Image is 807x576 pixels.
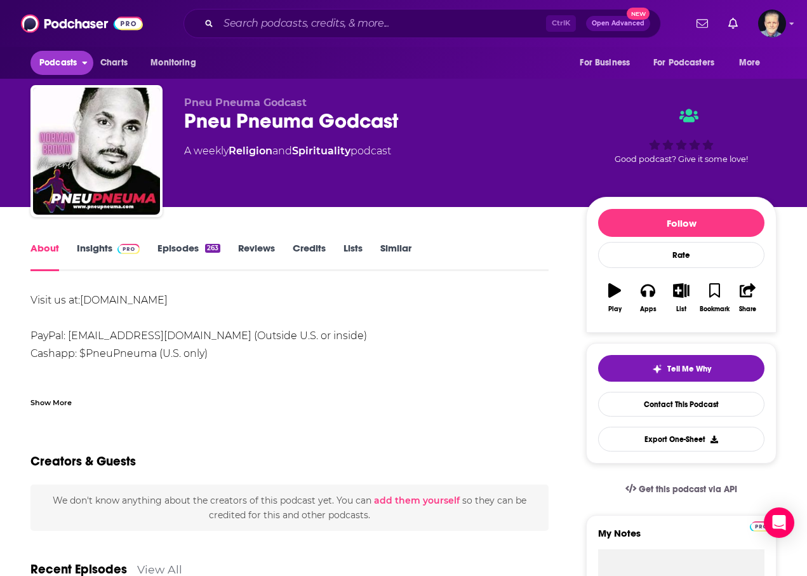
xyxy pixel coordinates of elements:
button: open menu [142,51,212,75]
button: add them yourself [374,495,460,506]
div: 263 [205,244,220,253]
span: For Business [580,54,630,72]
div: Play [608,305,622,313]
h2: Creators & Guests [30,453,136,469]
a: Get this podcast via API [615,474,747,505]
div: Visit us at: PayPal: [EMAIL_ADDRESS][DOMAIN_NAME] (Outside U.S. or inside) Cashapp: $PneuPneuma (... [30,291,549,558]
span: Podcasts [39,54,77,72]
span: New [627,8,650,20]
img: Podchaser - Follow, Share and Rate Podcasts [21,11,143,36]
div: Rate [598,242,764,268]
a: Episodes263 [157,242,220,271]
span: Get this podcast via API [639,484,737,495]
button: open menu [730,51,777,75]
a: Show notifications dropdown [691,13,713,34]
a: Similar [380,242,411,271]
span: Logged in as JonesLiterary [758,10,786,37]
a: Show notifications dropdown [723,13,743,34]
span: Charts [100,54,128,72]
div: Bookmark [700,305,730,313]
span: and [272,145,292,157]
img: Podchaser Pro [750,521,772,532]
button: tell me why sparkleTell Me Why [598,355,764,382]
span: Tell Me Why [667,364,711,374]
button: Bookmark [698,275,731,321]
span: We don't know anything about the creators of this podcast yet . You can so they can be credited f... [53,495,526,520]
div: Share [739,305,756,313]
img: Pneu Pneuma Godcast [33,88,160,215]
a: InsightsPodchaser Pro [77,242,140,271]
a: View All [137,563,182,576]
button: Share [731,275,764,321]
button: open menu [645,51,733,75]
div: Open Intercom Messenger [764,507,794,538]
a: Contact This Podcast [598,392,764,417]
a: Charts [92,51,135,75]
a: Religion [229,145,272,157]
span: Pneu Pneuma Godcast [184,97,307,109]
span: Monitoring [150,54,196,72]
a: About [30,242,59,271]
button: Export One-Sheet [598,427,764,452]
span: Ctrl K [546,15,576,32]
input: Search podcasts, credits, & more... [218,13,546,34]
div: List [676,305,686,313]
div: Good podcast? Give it some love! [586,97,777,175]
span: More [739,54,761,72]
a: Spirituality [292,145,350,157]
label: My Notes [598,527,764,549]
span: Good podcast? Give it some love! [615,154,748,164]
button: Follow [598,209,764,237]
button: open menu [571,51,646,75]
button: Apps [631,275,664,321]
button: open menu [30,51,93,75]
button: Open AdvancedNew [586,16,650,31]
a: Reviews [238,242,275,271]
a: Lists [343,242,363,271]
a: [DOMAIN_NAME] [80,294,168,306]
button: Show profile menu [758,10,786,37]
img: Podchaser Pro [117,244,140,254]
img: tell me why sparkle [652,364,662,374]
div: A weekly podcast [184,144,391,159]
div: Search podcasts, credits, & more... [183,9,661,38]
button: List [665,275,698,321]
span: For Podcasters [653,54,714,72]
a: Pro website [750,519,772,532]
a: Credits [293,242,326,271]
img: User Profile [758,10,786,37]
div: Apps [640,305,657,313]
span: Open Advanced [592,20,644,27]
button: Play [598,275,631,321]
